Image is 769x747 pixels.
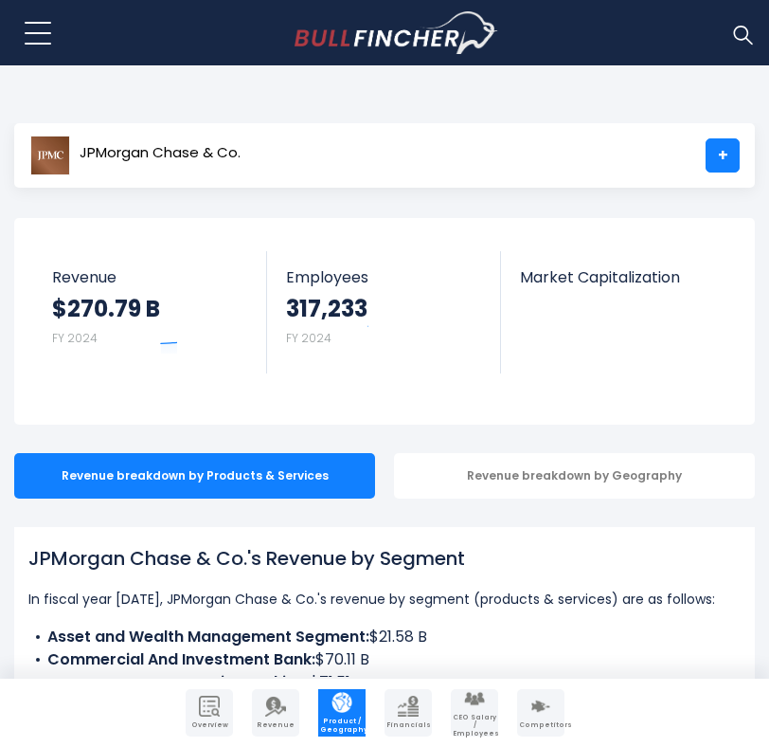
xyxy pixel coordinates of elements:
[384,689,432,737] a: Company Financials
[252,689,299,737] a: Company Revenue
[47,671,310,693] b: Consumer & Community Banking:
[267,251,499,373] a: Employees 317,233 FY 2024
[28,648,741,671] li: $70.11 B
[188,721,231,729] span: Overview
[520,268,715,286] span: Market Capitalization
[451,689,498,737] a: Company Employees
[286,294,367,323] strong: 317,233
[30,136,70,175] img: JPM logo
[47,626,369,647] b: Asset and Wealth Management Segment:
[394,453,755,499] div: Revenue breakdown by Geography
[318,689,366,737] a: Company Product/Geography
[29,138,241,173] a: JPMorgan Chase & Co.
[254,721,297,729] span: Revenue
[517,689,564,737] a: Company Competitors
[295,11,498,55] a: Go to homepage
[28,544,741,573] h1: JPMorgan Chase & Co.'s Revenue by Segment
[52,294,160,323] strong: $270.79 B
[519,721,563,729] span: Competitors
[453,714,496,738] span: CEO Salary / Employees
[286,268,480,286] span: Employees
[28,626,741,648] li: $21.58 B
[28,671,741,694] li: $71.51 B
[33,251,267,373] a: Revenue $270.79 B FY 2024
[295,11,498,55] img: bullfincher logo
[52,268,248,286] span: Revenue
[14,453,375,499] div: Revenue breakdown by Products & Services
[320,718,364,734] span: Product / Geography
[52,330,98,346] small: FY 2024
[501,251,734,319] a: Market Capitalization
[386,721,430,729] span: Financials
[80,145,241,161] span: JPMorgan Chase & Co.
[186,689,233,737] a: Company Overview
[47,648,315,670] b: Commercial And Investment Bank:
[286,330,331,346] small: FY 2024
[28,588,741,610] p: In fiscal year [DATE], JPMorgan Chase & Co.'s revenue by segment (products & services) are as fol...
[706,138,740,173] a: +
